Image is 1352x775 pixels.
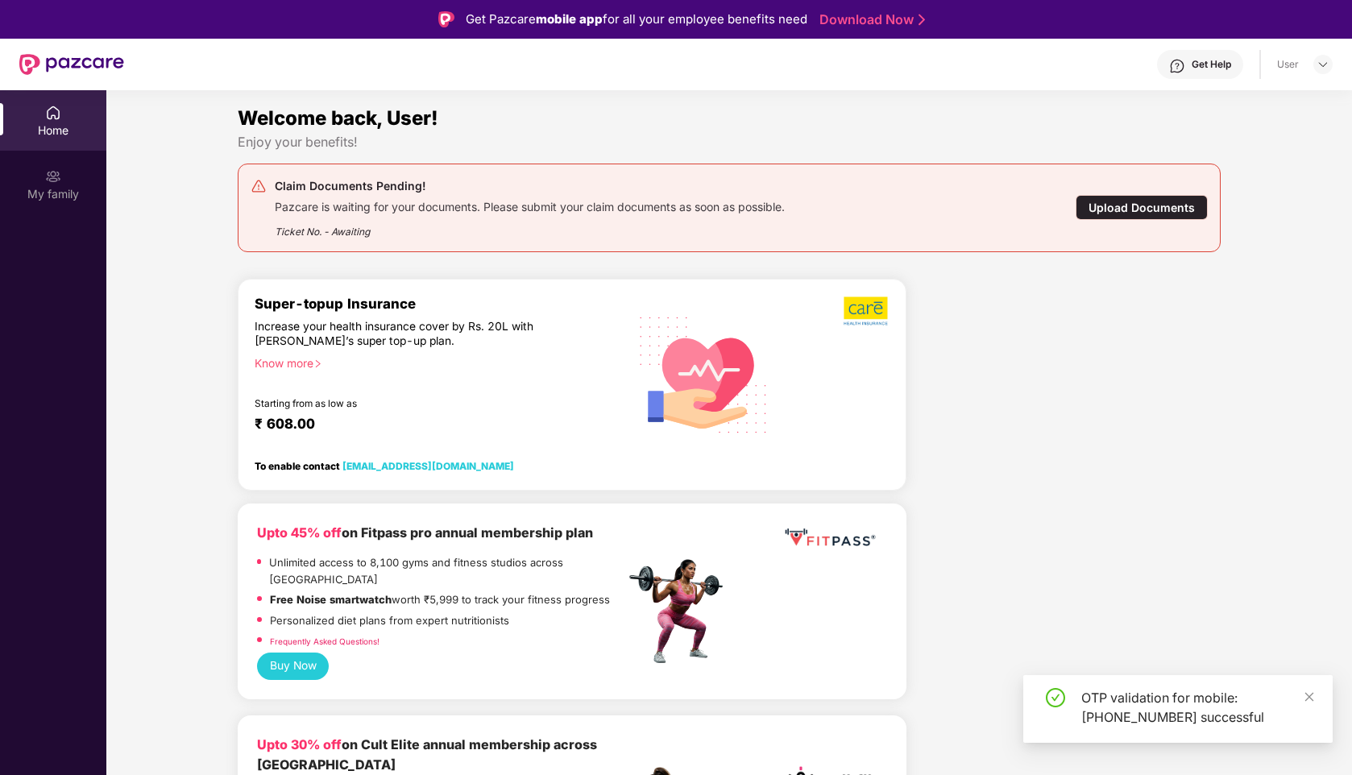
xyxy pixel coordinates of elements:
div: Starting from as low as [255,398,557,409]
div: ₹ 608.00 [255,416,609,435]
strong: mobile app [536,11,603,27]
p: Personalized diet plans from expert nutritionists [270,612,509,628]
img: fppp.png [782,523,878,553]
strong: Free Noise smartwatch [270,593,392,606]
a: Download Now [819,11,920,28]
a: Frequently Asked Questions! [270,636,379,646]
div: Claim Documents Pending! [275,176,785,196]
img: svg+xml;base64,PHN2ZyB3aWR0aD0iMjAiIGhlaWdodD0iMjAiIHZpZXdCb3g9IjAgMCAyMCAyMCIgZmlsbD0ibm9uZSIgeG... [45,168,61,184]
b: Upto 45% off [257,524,342,541]
span: Welcome back, User! [238,106,438,130]
a: [EMAIL_ADDRESS][DOMAIN_NAME] [342,460,514,472]
p: Unlimited access to 8,100 gyms and fitness studios across [GEOGRAPHIC_DATA] [269,554,624,587]
div: Get Pazcare for all your employee benefits need [466,10,807,29]
div: OTP validation for mobile: [PHONE_NUMBER] successful [1081,688,1313,727]
button: Buy Now [257,653,330,680]
img: svg+xml;base64,PHN2ZyB4bWxucz0iaHR0cDovL3d3dy53My5vcmcvMjAwMC9zdmciIHdpZHRoPSIyNCIgaGVpZ2h0PSIyNC... [251,178,267,194]
img: svg+xml;base64,PHN2ZyB4bWxucz0iaHR0cDovL3d3dy53My5vcmcvMjAwMC9zdmciIHhtbG5zOnhsaW5rPSJodHRwOi8vd3... [627,296,781,452]
img: svg+xml;base64,PHN2ZyBpZD0iSG9tZSIgeG1sbnM9Imh0dHA6Ly93d3cudzMub3JnLzIwMDAvc3ZnIiB3aWR0aD0iMjAiIG... [45,105,61,121]
b: on Fitpass pro annual membership plan [257,524,593,541]
span: right [313,359,322,368]
div: User [1277,58,1299,71]
div: Know more [255,356,616,367]
div: Increase your health insurance cover by Rs. 20L with [PERSON_NAME]’s super top-up plan. [255,319,556,349]
img: Logo [438,11,454,27]
b: on Cult Elite annual membership across [GEOGRAPHIC_DATA] [257,736,597,773]
img: svg+xml;base64,PHN2ZyBpZD0iSGVscC0zMngzMiIgeG1sbnM9Imh0dHA6Ly93d3cudzMub3JnLzIwMDAvc3ZnIiB3aWR0aD... [1169,58,1185,74]
div: Super-topup Insurance [255,296,625,312]
div: Upload Documents [1076,195,1208,220]
b: Upto 30% off [257,736,342,752]
p: worth ₹5,999 to track your fitness progress [270,591,610,607]
img: b5dec4f62d2307b9de63beb79f102df3.png [844,296,890,326]
img: svg+xml;base64,PHN2ZyBpZD0iRHJvcGRvd24tMzJ4MzIiIHhtbG5zPSJodHRwOi8vd3d3LnczLm9yZy8yMDAwL3N2ZyIgd2... [1317,58,1329,71]
span: close [1304,691,1315,702]
span: check-circle [1046,688,1065,707]
div: To enable contact [255,460,514,471]
img: New Pazcare Logo [19,54,124,75]
img: Stroke [919,11,925,28]
div: Enjoy your benefits! [238,134,1221,151]
img: fpp.png [624,555,737,668]
div: Ticket No. - Awaiting [275,214,785,239]
div: Get Help [1192,58,1231,71]
div: Pazcare is waiting for your documents. Please submit your claim documents as soon as possible. [275,196,785,214]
